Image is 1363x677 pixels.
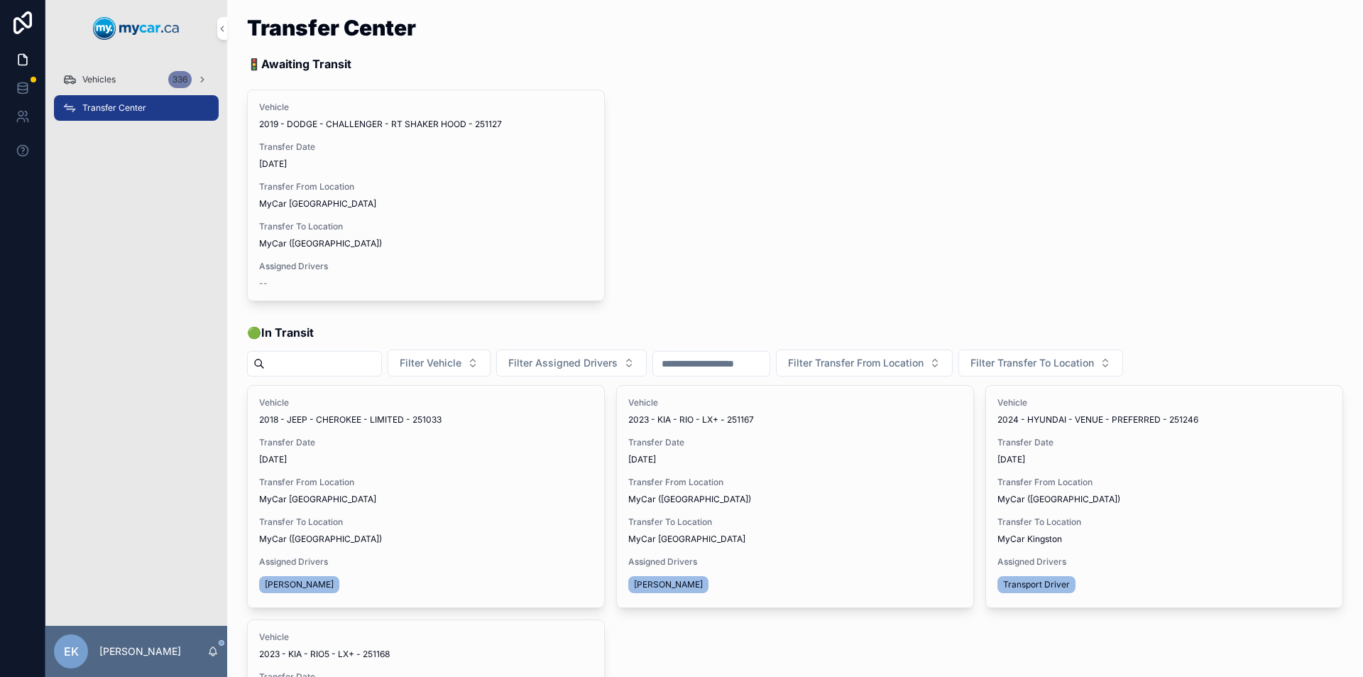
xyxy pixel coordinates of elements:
[261,325,314,340] strong: In Transit
[628,516,962,528] span: Transfer To Location
[259,221,593,232] span: Transfer To Location
[388,350,491,377] button: Select Button
[776,350,953,377] button: Select Button
[247,385,605,608] a: Vehicle2018 - JEEP - CHEROKEE - LIMITED - 251033Transfer Date[DATE]Transfer From LocationMyCar [G...
[997,397,1331,408] span: Vehicle
[259,198,376,210] span: MyCar [GEOGRAPHIC_DATA]
[628,534,745,545] span: MyCar [GEOGRAPHIC_DATA]
[247,324,314,341] span: 🟢
[628,556,962,568] span: Assigned Drivers
[628,397,962,408] span: Vehicle
[259,141,593,153] span: Transfer Date
[99,644,181,659] p: [PERSON_NAME]
[259,556,593,568] span: Assigned Drivers
[634,579,703,590] span: [PERSON_NAME]
[168,71,192,88] div: 336
[54,95,219,121] a: Transfer Center
[259,397,593,408] span: Vehicle
[259,534,382,545] span: MyCar ([GEOGRAPHIC_DATA])
[628,477,962,488] span: Transfer From Location
[64,643,79,660] span: EK
[82,102,146,114] span: Transfer Center
[259,632,593,643] span: Vehicle
[616,385,974,608] a: Vehicle2023 - KIA - RIO - LX+ - 251167Transfer Date[DATE]Transfer From LocationMyCar ([GEOGRAPHIC...
[508,356,618,370] span: Filter Assigned Drivers
[997,454,1331,465] span: [DATE]
[997,516,1331,528] span: Transfer To Location
[628,437,962,448] span: Transfer Date
[259,238,382,249] span: MyCar ([GEOGRAPHIC_DATA])
[82,74,116,85] span: Vehicles
[265,579,334,590] span: [PERSON_NAME]
[247,90,605,301] a: Vehicle2019 - DODGE - CHALLENGER - RT SHAKER HOOD - 251127Transfer Date[DATE]Transfer From Locati...
[997,437,1331,448] span: Transfer Date
[259,119,502,130] span: 2019 - DODGE - CHALLENGER - RT SHAKER HOOD - 251127
[259,437,593,448] span: Transfer Date
[54,67,219,92] a: Vehicles336
[259,494,376,505] span: MyCar [GEOGRAPHIC_DATA]
[997,414,1198,426] span: 2024 - HYUNDAI - VENUE - PREFERRED - 251246
[997,477,1331,488] span: Transfer From Location
[247,17,416,38] h1: Transfer Center
[496,350,647,377] button: Select Button
[259,414,442,426] span: 2018 - JEEP - CHEROKEE - LIMITED - 251033
[247,55,416,72] p: 🚦
[259,181,593,193] span: Transfer From Location
[400,356,461,370] span: Filter Vehicle
[997,534,1062,545] span: MyCar Kingston
[93,17,180,40] img: App logo
[970,356,1094,370] span: Filter Transfer To Location
[628,414,754,426] span: 2023 - KIA - RIO - LX+ - 251167
[958,350,1123,377] button: Select Button
[985,385,1343,608] a: Vehicle2024 - HYUNDAI - VENUE - PREFERRED - 251246Transfer Date[DATE]Transfer From LocationMyCar ...
[628,454,962,465] span: [DATE]
[788,356,924,370] span: Filter Transfer From Location
[45,57,227,139] div: scrollable content
[261,57,351,71] strong: Awaiting Transit
[628,494,751,505] span: MyCar ([GEOGRAPHIC_DATA])
[259,278,268,289] span: --
[259,102,593,113] span: Vehicle
[259,516,593,528] span: Transfer To Location
[997,556,1331,568] span: Assigned Drivers
[259,477,593,488] span: Transfer From Location
[259,261,593,272] span: Assigned Drivers
[997,494,1120,505] span: MyCar ([GEOGRAPHIC_DATA])
[259,158,593,170] span: [DATE]
[259,454,593,465] span: [DATE]
[259,649,390,660] span: 2023 - KIA - RIO5 - LX+ - 251168
[1003,579,1070,590] span: Transport Driver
